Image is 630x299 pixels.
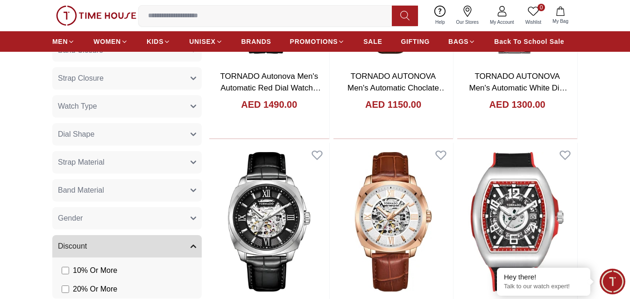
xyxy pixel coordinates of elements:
h4: AED 1300.00 [489,98,545,111]
input: 10% Or More [62,267,69,274]
a: UNISEX [189,33,222,50]
div: Hey there! [504,272,583,282]
span: Back To School Sale [494,37,564,46]
span: 0 [538,4,545,11]
button: Strap Closure [52,67,202,90]
span: UNISEX [189,37,215,46]
button: Gender [52,207,202,229]
span: Strap Material [58,157,105,168]
button: Watch Type [52,95,202,118]
h4: AED 1490.00 [241,98,297,111]
a: TORNADO AUTONOVA Men's Automatic White Dial Dial Watch - T7316-XBXW [469,72,567,104]
button: Strap Material [52,151,202,174]
span: PROMOTIONS [290,37,338,46]
a: TORNADO AUTONOVA Men's Automatic Choclate Brown Dial Watch - T7316-XLDD [346,72,447,117]
h4: AED 1150.00 [365,98,421,111]
span: Gender [58,213,83,224]
a: KIDS [147,33,170,50]
span: Wishlist [522,19,545,26]
span: 20 % Or More [73,284,117,295]
button: Band Material [52,179,202,202]
img: ... [56,6,136,26]
span: Our Stores [453,19,482,26]
a: GIFTING [401,33,430,50]
a: Our Stores [451,4,484,28]
span: 10 % Or More [73,265,117,276]
span: GIFTING [401,37,430,46]
button: My Bag [547,5,574,27]
span: Discount [58,241,87,252]
a: SALE [363,33,382,50]
a: PROMOTIONS [290,33,345,50]
a: TORNADO Autonova Men's Automatic Red Dial Watch - T24302-XSBB [220,72,321,104]
a: 0Wishlist [520,4,547,28]
span: WOMEN [93,37,121,46]
button: Discount [52,235,202,257]
a: MEN [52,33,75,50]
button: Dial Shape [52,123,202,146]
a: Back To School Sale [494,33,564,50]
span: Watch Type [58,101,97,112]
a: Help [430,4,451,28]
a: BRANDS [241,33,271,50]
span: BAGS [448,37,468,46]
span: Help [432,19,449,26]
span: My Bag [549,18,572,25]
span: BRANDS [241,37,271,46]
div: Chat Widget [600,269,625,294]
span: Band Material [58,185,104,196]
span: My Account [486,19,518,26]
a: WOMEN [93,33,128,50]
a: BAGS [448,33,475,50]
p: Talk to our watch expert! [504,283,583,291]
span: Dial Shape [58,129,94,140]
span: Strap Closure [58,73,104,84]
span: KIDS [147,37,163,46]
span: MEN [52,37,68,46]
input: 20% Or More [62,285,69,293]
span: SALE [363,37,382,46]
